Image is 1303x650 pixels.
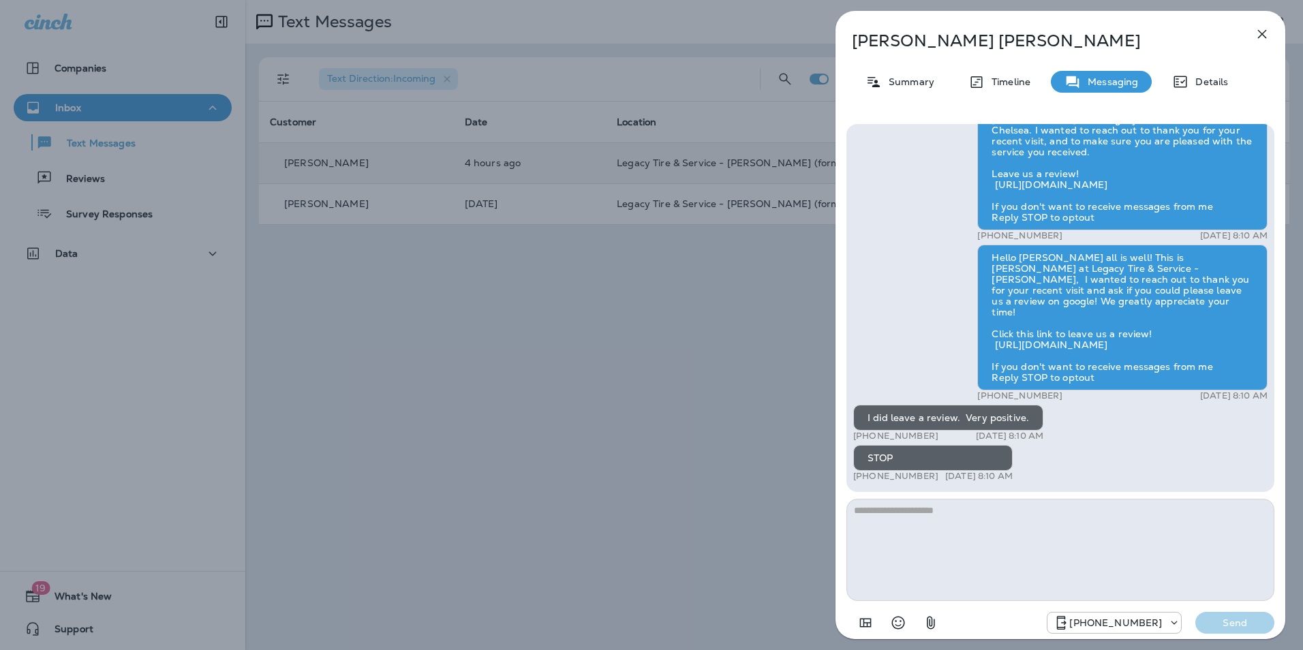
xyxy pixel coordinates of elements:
[977,95,1268,230] div: Hello [PERSON_NAME] all is well! This is [PERSON_NAME] from Legacy Tire & Service - Chelsea. I wa...
[1069,617,1162,628] p: [PHONE_NUMBER]
[977,230,1062,241] p: [PHONE_NUMBER]
[977,245,1268,390] div: Hello [PERSON_NAME] all is well! This is [PERSON_NAME] at Legacy Tire & Service - [PERSON_NAME], ...
[977,390,1062,401] p: [PHONE_NUMBER]
[985,76,1030,87] p: Timeline
[882,76,934,87] p: Summary
[1047,615,1181,631] div: +1 (205) 606-2088
[853,405,1043,431] div: I did leave a review. Very positive.
[853,431,938,442] p: [PHONE_NUMBER]
[1081,76,1138,87] p: Messaging
[852,31,1224,50] p: [PERSON_NAME] [PERSON_NAME]
[853,445,1013,471] div: STOP
[1200,230,1268,241] p: [DATE] 8:10 AM
[885,609,912,636] button: Select an emoji
[1189,76,1228,87] p: Details
[1200,390,1268,401] p: [DATE] 8:10 AM
[853,471,938,482] p: [PHONE_NUMBER]
[945,471,1013,482] p: [DATE] 8:10 AM
[976,431,1043,442] p: [DATE] 8:10 AM
[852,609,879,636] button: Add in a premade template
